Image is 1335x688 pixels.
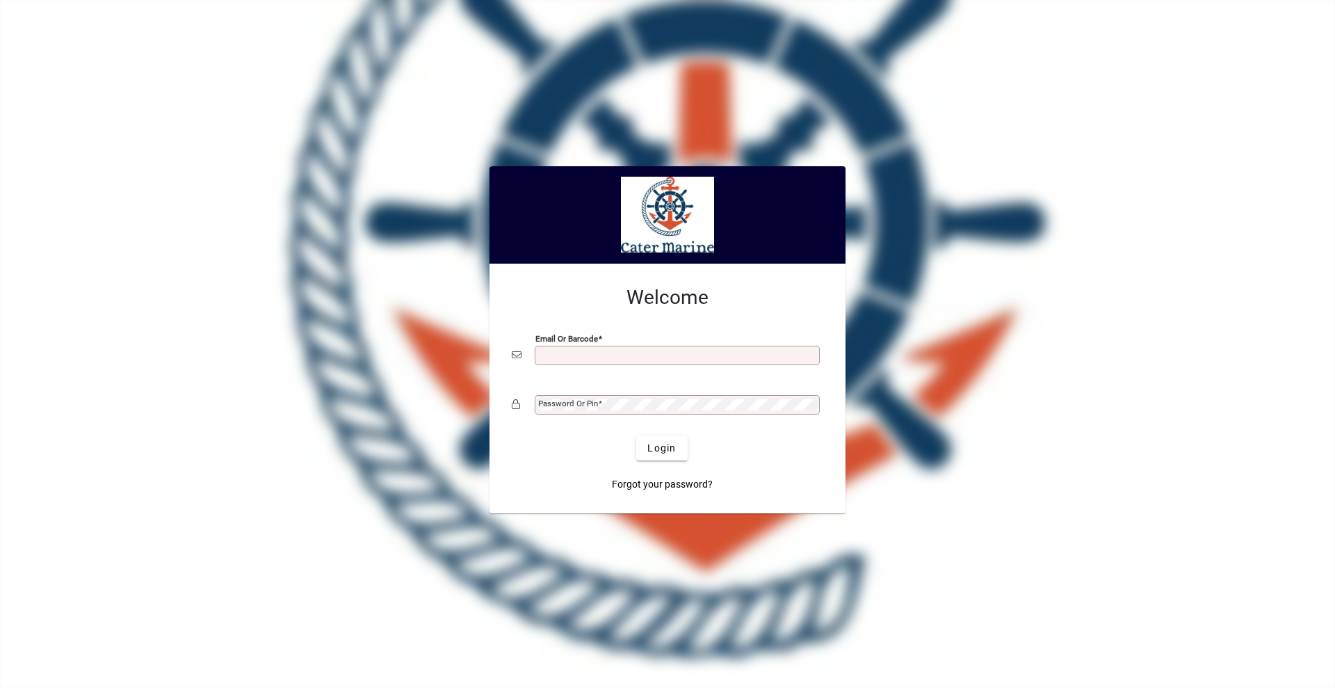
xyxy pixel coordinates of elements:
[512,286,823,310] h2: Welcome
[636,435,687,461] button: Login
[606,472,718,497] a: Forgot your password?
[647,441,676,456] span: Login
[538,399,598,408] mat-label: Password or Pin
[535,334,598,344] mat-label: Email or Barcode
[612,477,713,492] span: Forgot your password?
